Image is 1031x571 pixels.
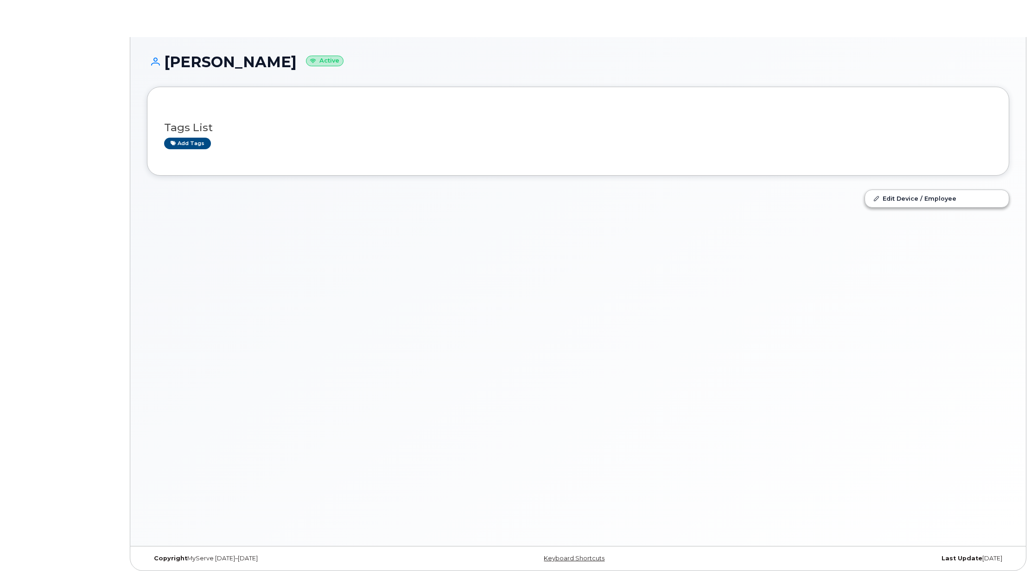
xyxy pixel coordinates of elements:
[865,190,1009,207] a: Edit Device / Employee
[164,138,211,149] a: Add tags
[544,555,605,562] a: Keyboard Shortcuts
[164,122,992,133] h3: Tags List
[147,555,434,562] div: MyServe [DATE]–[DATE]
[942,555,982,562] strong: Last Update
[722,555,1009,562] div: [DATE]
[306,56,344,66] small: Active
[154,555,187,562] strong: Copyright
[147,54,1009,70] h1: [PERSON_NAME]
